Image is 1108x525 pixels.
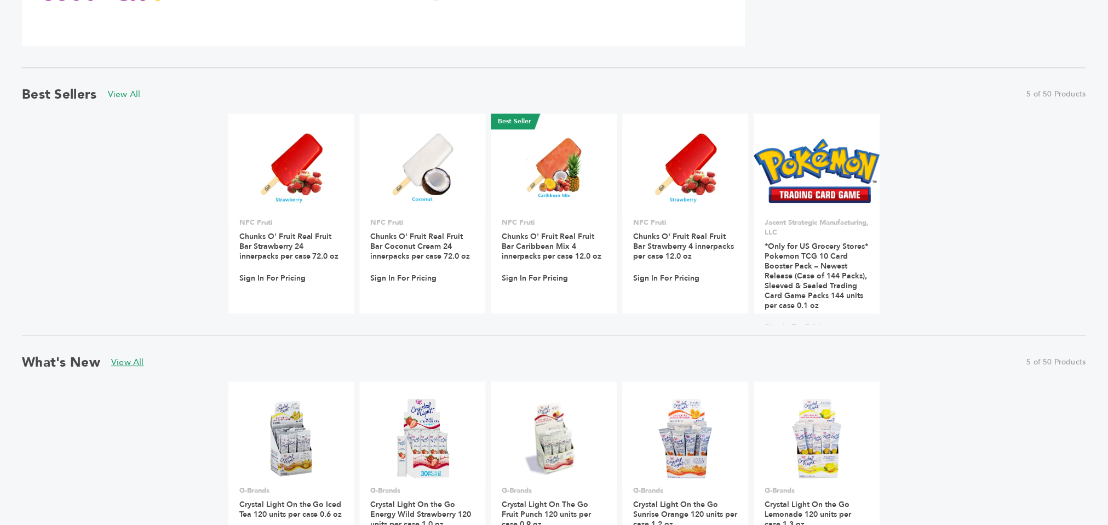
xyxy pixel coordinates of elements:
a: Sign In For Pricing [502,273,569,283]
a: *Only for US Grocery Stores* Pokemon TCG 10 Card Booster Pack – Newest Release (Case of 144 Packs... [765,241,869,311]
p: G-Brands [765,486,869,495]
a: Crystal Light On the Go Iced Tea 120 units per case 0.6 oz [239,499,342,520]
img: Crystal Light On the Go Sunrise Orange 120 units per case 1.2 oz [646,399,725,478]
a: Sign In For Pricing [765,323,831,333]
p: NFC Fruti [634,218,738,227]
a: Sign In For Pricing [371,273,437,283]
a: Chunks O' Fruit Real Fruit Bar Caribbean Mix 4 innerpacks per case 12.0 oz [502,231,602,261]
p: NFC Fruti [371,218,475,227]
p: Jacent Strategic Manufacturing, LLC [765,218,869,237]
p: G-Brands [371,486,475,495]
p: G-Brands [634,486,738,495]
p: G-Brands [239,486,343,495]
p: NFC Fruti [239,218,343,227]
span: 5 of 50 Products [1027,357,1086,368]
img: Crystal Light On the Go Lemonade 120 units per case 1.3 oz [793,399,842,478]
img: Crystal Light On the Go Energy Wild Strawberry 120 units per case 1.0 oz [383,399,463,478]
img: Chunks O' Fruit Real Fruit Bar Caribbean Mix 4 innerpacks per case 12.0 oz [527,131,582,210]
img: *Only for US Grocery Stores* Pokemon TCG 10 Card Booster Pack – Newest Release (Case of 144 Packs... [754,139,880,203]
a: Sign In For Pricing [634,273,700,283]
img: Chunks O' Fruit Real Fruit Bar Strawberry 24 innerpacks per case 72.0 oz [259,131,323,210]
img: Chunks O' Fruit Real Fruit Bar Strawberry 4 innerpacks per case 12.0 oz [653,131,717,210]
h2: Best Sellers [22,85,97,104]
p: G-Brands [502,486,606,495]
a: Chunks O' Fruit Real Fruit Bar Strawberry 24 innerpacks per case 72.0 oz [239,231,339,261]
a: View All [111,356,144,368]
span: 5 of 50 Products [1027,89,1086,100]
img: Chunks O' Fruit Real Fruit Bar Coconut Cream 24 innerpacks per case 72.0 oz [392,131,453,210]
img: Crystal Light On the Go Iced Tea 120 units per case 0.6 oz [251,399,331,478]
a: Chunks O' Fruit Real Fruit Bar Strawberry 4 innerpacks per case 12.0 oz [634,231,734,261]
h2: What's New [22,353,100,372]
a: View All [108,88,141,100]
a: Sign In For Pricing [239,273,306,283]
a: Chunks O' Fruit Real Fruit Bar Coconut Cream 24 innerpacks per case 72.0 oz [371,231,470,261]
p: NFC Fruti [502,218,606,227]
img: Crystal Light On The Go Fruit Punch 120 units per case 0.9 oz [515,399,594,478]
